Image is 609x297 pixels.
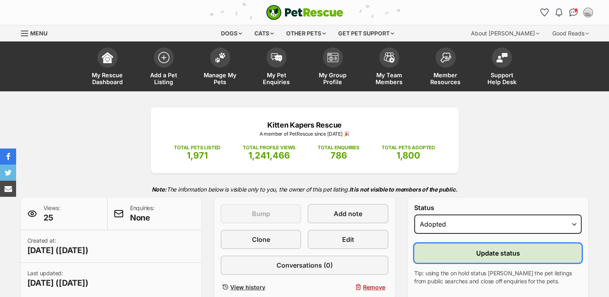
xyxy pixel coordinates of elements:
span: 25 [43,212,60,223]
span: 1,800 [396,150,420,161]
a: Clone [221,230,301,249]
span: Remove [363,283,385,291]
a: Edit [308,230,388,249]
span: Manage My Pets [202,72,238,85]
span: 1,241,466 [248,150,290,161]
a: Add note [308,204,388,223]
button: Bump [221,204,301,223]
strong: Note: [152,186,167,193]
a: Conversations (0) [221,256,388,275]
img: logo-cat-932fe2b9b8326f06289b0f2fb663e598f794de774fb13d1741a6617ecf9a85b4.svg [266,5,343,20]
button: My account [582,6,595,19]
a: PetRescue [266,5,343,20]
p: Last updated: [27,269,89,289]
a: Manage My Pets [192,43,248,91]
a: My Rescue Dashboard [79,43,136,91]
span: Add note [334,209,362,219]
span: Edit [342,235,354,244]
a: My Team Members [361,43,417,91]
p: TOTAL ENQUIRIES [318,144,359,151]
span: Member Resources [427,72,464,85]
img: pet-enquiries-icon-7e3ad2cf08bfb03b45e93fb7055b45f3efa6380592205ae92323e6603595dc1f.svg [271,53,282,62]
span: My Group Profile [315,72,351,85]
div: About [PERSON_NAME] [465,25,545,41]
p: Views: [43,204,60,223]
a: Member Resources [417,43,474,91]
div: Cats [249,25,279,41]
a: My Pet Enquiries [248,43,305,91]
p: TOTAL PETS LISTED [174,144,221,151]
button: Remove [308,281,388,293]
span: Bump [252,209,270,219]
ul: Account quick links [538,6,595,19]
span: 1,971 [187,150,208,161]
img: member-resources-icon-8e73f808a243e03378d46382f2149f9095a855e16c252ad45f914b54edf8863c.svg [440,52,451,63]
p: Tip: using the on hold status [PERSON_NAME] the pet listings from public searches and close off e... [414,269,582,285]
div: Get pet support [332,25,400,41]
p: TOTAL PETS ADOPTED [382,144,435,151]
span: Menu [30,30,47,37]
button: Notifications [553,6,566,19]
a: Support Help Desk [474,43,530,91]
img: help-desk-icon-fdf02630f3aa405de69fd3d07c3f3aa587a6932b1a1747fa1d2bba05be0121f9.svg [496,53,508,62]
a: View history [221,281,301,293]
span: Support Help Desk [484,72,520,85]
span: None [130,212,155,223]
span: Conversations (0) [276,260,332,270]
a: My Group Profile [305,43,361,91]
label: Status [414,204,582,211]
span: My Rescue Dashboard [89,72,126,85]
p: Created at: [27,237,89,256]
p: A member of PetRescue since [DATE] 🎉 [163,130,446,138]
span: My Pet Enquiries [258,72,295,85]
img: manage-my-pets-icon-02211641906a0b7f246fdf0571729dbe1e7629f14944591b6c1af311fb30b64b.svg [215,52,226,63]
p: The information below is visible only to you, the owner of this pet listing. [21,181,588,198]
div: Other pets [281,25,331,41]
a: Add a Pet Listing [136,43,192,91]
span: Add a Pet Listing [146,72,182,85]
span: [DATE] ([DATE]) [27,245,89,256]
img: chat-41dd97257d64d25036548639549fe6c8038ab92f7586957e7f3b1b290dea8141.svg [569,8,578,16]
div: Dogs [215,25,248,41]
img: notifications-46538b983faf8c2785f20acdc204bb7945ddae34d4c08c2a6579f10ce5e182be.svg [555,8,562,16]
img: dashboard-icon-eb2f2d2d3e046f16d808141f083e7271f6b2e854fb5c12c21221c1fb7104beca.svg [102,52,113,63]
img: Caroline Bearne profile pic [584,8,592,16]
span: 786 [330,150,347,161]
span: My Team Members [371,72,407,85]
span: View history [230,283,265,291]
p: Enquiries: [130,204,155,223]
p: Kitten Kapers Rescue [163,120,446,130]
button: Update status [414,243,582,263]
div: Good Reads [547,25,595,41]
strong: It is not visible to members of the public. [349,186,458,193]
img: team-members-icon-5396bd8760b3fe7c0b43da4ab00e1e3bb1a5d9ba89233759b79545d2d3fc5d0d.svg [384,52,395,63]
span: Clone [252,235,270,244]
a: Conversations [567,6,580,19]
img: add-pet-listing-icon-0afa8454b4691262ce3f59096e99ab1cd57d4a30225e0717b998d2c9b9846f56.svg [158,52,169,63]
img: group-profile-icon-3fa3cf56718a62981997c0bc7e787c4b2cf8bcc04b72c1350f741eb67cf2f40e.svg [327,53,339,62]
p: TOTAL PROFILE VIEWS [243,144,295,151]
a: Favourites [538,6,551,19]
span: [DATE] ([DATE]) [27,277,89,289]
span: Update status [476,248,520,258]
a: Menu [21,25,53,40]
